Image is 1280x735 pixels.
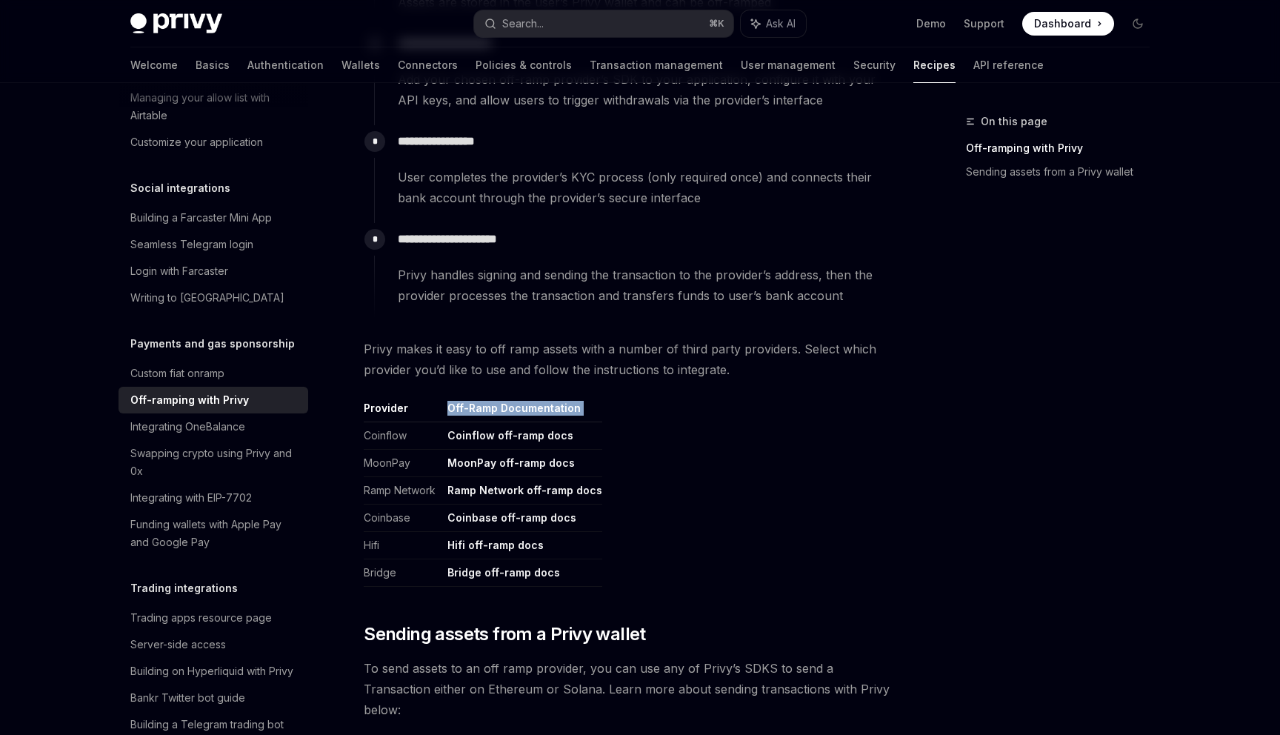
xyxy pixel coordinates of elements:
[130,445,299,480] div: Swapping crypto using Privy and 0x
[119,485,308,511] a: Integrating with EIP-7702
[130,579,238,597] h5: Trading integrations
[966,136,1161,160] a: Off-ramping with Privy
[913,47,956,83] a: Recipes
[364,339,898,380] span: Privy makes it easy to off ramp assets with a number of third party providers. Select which provi...
[398,69,897,110] span: Add your chosen off-ramp provider’s SDK to your application, configure it with your API keys, and...
[973,47,1044,83] a: API reference
[364,422,441,450] td: Coinflow
[119,413,308,440] a: Integrating OneBalance
[119,605,308,631] a: Trading apps resource page
[398,265,897,306] span: Privy handles signing and sending the transaction to the provider’s address, then the provider pr...
[130,365,224,382] div: Custom fiat onramp
[447,539,544,552] a: Hifi off-ramp docs
[964,16,1004,31] a: Support
[398,47,458,83] a: Connectors
[130,47,178,83] a: Welcome
[196,47,230,83] a: Basics
[130,662,293,680] div: Building on Hyperliquid with Privy
[441,401,602,422] th: Off-Ramp Documentation
[476,47,572,83] a: Policies & controls
[119,440,308,485] a: Swapping crypto using Privy and 0x
[119,360,308,387] a: Custom fiat onramp
[341,47,380,83] a: Wallets
[590,47,723,83] a: Transaction management
[447,511,576,525] a: Coinbase off-ramp docs
[364,505,441,532] td: Coinbase
[130,13,222,34] img: dark logo
[247,47,324,83] a: Authentication
[741,47,836,83] a: User management
[364,622,646,646] span: Sending assets from a Privy wallet
[130,89,299,124] div: Managing your allow list with Airtable
[364,559,441,587] td: Bridge
[130,262,228,280] div: Login with Farcaster
[119,658,308,685] a: Building on Hyperliquid with Privy
[709,18,724,30] span: ⌘ K
[130,716,284,734] div: Building a Telegram trading bot
[364,450,441,477] td: MoonPay
[741,10,806,37] button: Ask AI
[119,511,308,556] a: Funding wallets with Apple Pay and Google Pay
[130,516,299,551] div: Funding wallets with Apple Pay and Google Pay
[119,129,308,156] a: Customize your application
[130,289,284,307] div: Writing to [GEOGRAPHIC_DATA]
[1126,12,1150,36] button: Toggle dark mode
[119,631,308,658] a: Server-side access
[119,231,308,258] a: Seamless Telegram login
[119,387,308,413] a: Off-ramping with Privy
[447,566,560,579] a: Bridge off-ramp docs
[1034,16,1091,31] span: Dashboard
[502,15,544,33] div: Search...
[119,685,308,711] a: Bankr Twitter bot guide
[119,84,308,129] a: Managing your allow list with Airtable
[130,133,263,151] div: Customize your application
[364,658,898,720] span: To send assets to an off ramp provider, you can use any of Privy’s SDKS to send a Transaction eit...
[966,160,1161,184] a: Sending assets from a Privy wallet
[130,609,272,627] div: Trading apps resource page
[130,489,252,507] div: Integrating with EIP-7702
[398,167,897,208] span: User completes the provider’s KYC process (only required once) and connects their bank account th...
[447,456,575,470] a: MoonPay off-ramp docs
[364,401,441,422] th: Provider
[130,236,253,253] div: Seamless Telegram login
[119,285,308,311] a: Writing to [GEOGRAPHIC_DATA]
[130,179,230,197] h5: Social integrations
[447,484,602,497] a: Ramp Network off-ramp docs
[119,258,308,285] a: Login with Farcaster
[474,10,733,37] button: Search...⌘K
[364,532,441,559] td: Hifi
[981,113,1047,130] span: On this page
[766,16,796,31] span: Ask AI
[130,689,245,707] div: Bankr Twitter bot guide
[364,477,441,505] td: Ramp Network
[916,16,946,31] a: Demo
[130,418,245,436] div: Integrating OneBalance
[130,335,295,353] h5: Payments and gas sponsorship
[1022,12,1114,36] a: Dashboard
[130,209,272,227] div: Building a Farcaster Mini App
[853,47,896,83] a: Security
[130,636,226,653] div: Server-side access
[119,204,308,231] a: Building a Farcaster Mini App
[130,391,249,409] div: Off-ramping with Privy
[447,429,573,442] a: Coinflow off-ramp docs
